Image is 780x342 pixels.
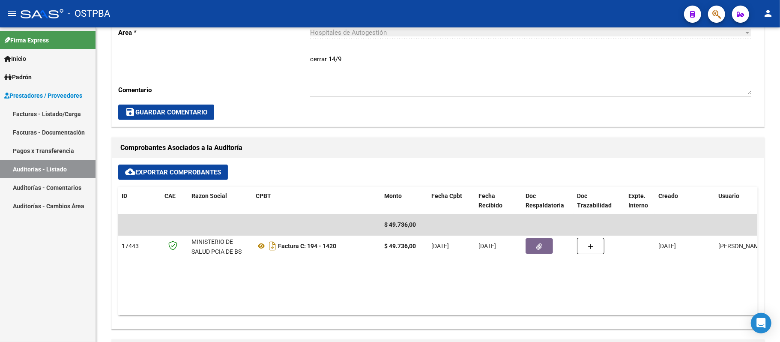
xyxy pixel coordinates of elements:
span: CAE [164,192,176,199]
span: Expte. Interno [628,192,648,209]
span: CPBT [256,192,271,199]
p: Area * [118,28,310,37]
span: Monto [384,192,402,199]
span: Doc Trazabilidad [577,192,612,209]
span: Firma Express [4,36,49,45]
mat-icon: person [763,8,773,18]
strong: Factura C: 194 - 1420 [278,243,336,249]
button: Guardar Comentario [118,105,214,120]
mat-icon: menu [7,8,17,18]
span: Exportar Comprobantes [125,168,221,176]
h1: Comprobantes Asociados a la Auditoría [120,141,756,155]
span: Hospitales de Autogestión [310,29,387,36]
span: Creado [658,192,678,199]
i: Descargar documento [267,239,278,253]
div: MINISTERIO DE SALUD PCIA DE BS AS [191,237,249,266]
span: Usuario [718,192,739,199]
span: Doc Respaldatoria [526,192,564,209]
span: $ 49.736,00 [384,221,416,228]
strong: $ 49.736,00 [384,243,416,249]
span: [DATE] [658,243,676,249]
span: [DATE] [478,243,496,249]
div: Open Intercom Messenger [751,313,771,333]
datatable-header-cell: CPBT [252,187,381,215]
datatable-header-cell: ID [118,187,161,215]
span: Prestadores / Proveedores [4,91,82,100]
datatable-header-cell: CAE [161,187,188,215]
span: Inicio [4,54,26,63]
span: ID [122,192,127,199]
span: Fecha Cpbt [431,192,462,199]
datatable-header-cell: Expte. Interno [625,187,655,215]
span: Razon Social [191,192,227,199]
p: Comentario [118,85,310,95]
span: Guardar Comentario [125,108,207,116]
datatable-header-cell: Doc Respaldatoria [522,187,574,215]
datatable-header-cell: Razon Social [188,187,252,215]
button: Exportar Comprobantes [118,165,228,180]
mat-icon: cloud_download [125,167,135,177]
span: - OSTPBA [68,4,110,23]
datatable-header-cell: Fecha Cpbt [428,187,475,215]
span: Padrón [4,72,32,82]
datatable-header-cell: Fecha Recibido [475,187,522,215]
span: 17443 [122,243,139,249]
datatable-header-cell: Monto [381,187,428,215]
span: Fecha Recibido [478,192,502,209]
datatable-header-cell: Doc Trazabilidad [574,187,625,215]
span: [DATE] [431,243,449,249]
mat-icon: save [125,107,135,117]
datatable-header-cell: Creado [655,187,715,215]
